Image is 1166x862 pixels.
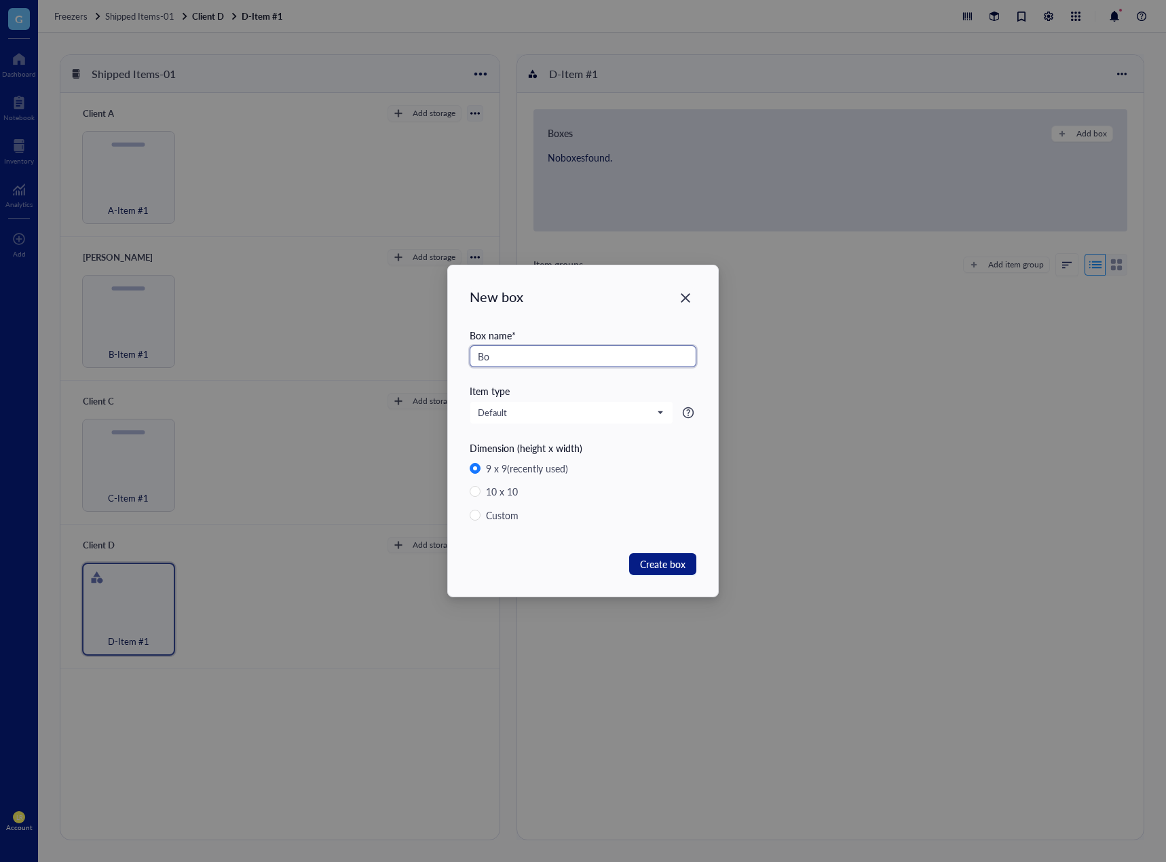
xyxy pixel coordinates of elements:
div: 9 x 9 (recently used) [486,461,568,476]
span: Default [478,407,662,419]
button: Create box [629,553,696,575]
div: New box [470,287,523,306]
div: Box name [470,328,696,343]
div: 10 x 10 [486,484,518,499]
span: Close [675,290,696,306]
button: Close [675,287,696,309]
div: Dimension (height x width) [470,441,696,455]
div: Item type [470,383,696,398]
div: Custom [486,508,519,523]
span: Create box [640,557,685,571]
input: e.g. DNA protein [470,345,696,367]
